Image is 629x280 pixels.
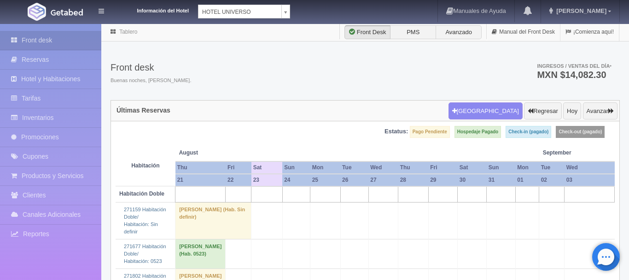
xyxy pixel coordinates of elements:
th: 29 [428,174,458,186]
b: Habitación Doble [119,191,164,197]
td: [PERSON_NAME] (Hab. Sin definir) [175,203,251,239]
th: 24 [282,174,310,186]
span: HOTEL UNIVERSO [202,5,278,19]
th: 31 [487,174,516,186]
th: Fri [428,161,458,174]
th: Sun [487,161,516,174]
th: Tue [340,161,368,174]
th: Sat [458,161,487,174]
th: Thu [398,161,428,174]
label: Avanzado [436,25,482,39]
button: [GEOGRAPHIC_DATA] [448,102,523,120]
th: Sat [251,161,282,174]
span: Ingresos / Ventas del día [537,63,612,69]
h4: Últimas Reservas [116,107,170,114]
td: [PERSON_NAME] (Hab. 0523) [175,239,226,269]
th: Wed [368,161,398,174]
label: Pago Pendiente [410,126,450,138]
a: ¡Comienza aquí! [560,23,619,41]
th: Mon [515,161,539,174]
th: 28 [398,174,428,186]
th: Thu [175,161,226,174]
span: [PERSON_NAME] [554,7,606,14]
th: Wed [565,161,615,174]
th: 30 [458,174,487,186]
th: Fri [226,161,251,174]
label: PMS [390,25,436,39]
h3: MXN $14,082.30 [537,70,612,79]
th: 21 [175,174,226,186]
th: 27 [368,174,398,186]
button: Regresar [524,102,561,120]
a: Manual del Front Desk [487,23,560,41]
label: Estatus: [384,127,408,136]
h3: Front desk [111,62,191,72]
label: Check-out (pagado) [556,126,605,138]
th: 03 [565,174,615,186]
a: HOTEL UNIVERSO [198,5,290,18]
img: Getabed [51,9,83,16]
a: 271159 Habitación Doble/Habitación: Sin definir [124,207,166,234]
span: September [543,149,611,157]
a: Tablero [119,29,137,35]
strong: Habitación [131,162,159,169]
th: 02 [539,174,565,186]
th: 25 [310,174,340,186]
th: Mon [310,161,340,174]
label: Front Desk [344,25,390,39]
th: 01 [515,174,539,186]
img: Getabed [28,3,46,21]
label: Check-in (pagado) [506,126,551,138]
th: Tue [539,161,565,174]
span: August [179,149,248,157]
button: Hoy [563,102,581,120]
label: Hospedaje Pagado [454,126,501,138]
th: 22 [226,174,251,186]
span: Buenas noches, [PERSON_NAME]. [111,77,191,84]
th: Sun [282,161,310,174]
a: 271677 Habitación Doble/Habitación: 0523 [124,244,166,263]
th: 23 [251,174,282,186]
dt: Información del Hotel [115,5,189,15]
th: 26 [340,174,368,186]
button: Avanzar [583,102,617,120]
